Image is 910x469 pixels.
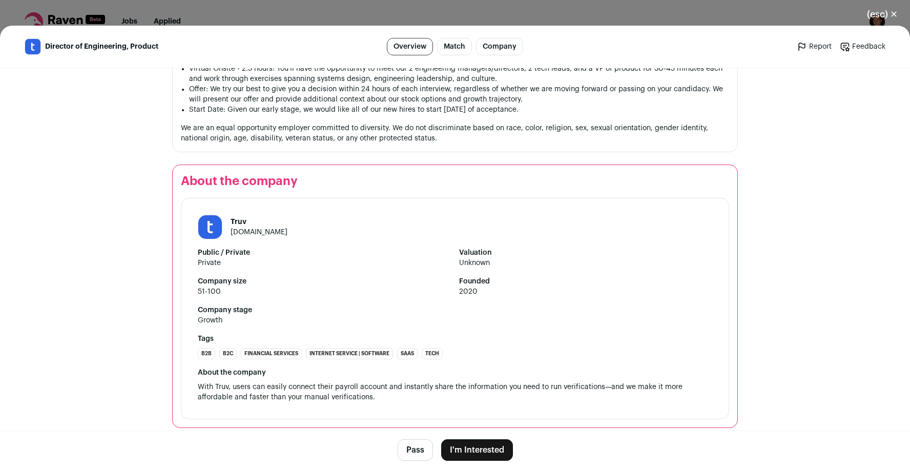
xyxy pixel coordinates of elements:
h1: Truv [231,217,287,227]
span: 2020 [459,287,712,297]
button: Close modal [855,3,910,26]
strong: Company size [198,276,451,287]
li: Financial Services [241,348,302,359]
strong: Valuation [459,248,712,258]
div: Growth [198,315,222,325]
li: SaaS [397,348,418,359]
strong: Tags [198,334,712,344]
a: Company [476,38,523,55]
a: Match [437,38,472,55]
img: 77245313c24edab5a12618150223aa06d3325bda63b6bbad2dd1d2a2c3c5404c.jpg [25,39,40,54]
p: We are an equal opportunity employer committed to diversity. We do not discriminate based on race... [181,123,729,144]
h2: About the company [181,173,729,190]
button: I'm Interested [441,439,513,461]
li: Tech [422,348,443,359]
strong: Company stage [198,305,712,315]
div: About the company [198,368,712,378]
li: Offer: We try our best to give you a decision within 24 hours of each interview, regardless of wh... [189,84,729,105]
a: Feedback [840,42,885,52]
button: Pass [398,439,433,461]
span: Director of Engineering, Product [45,42,158,52]
li: B2B [198,348,215,359]
a: [DOMAIN_NAME] [231,229,287,236]
a: Overview [387,38,433,55]
li: Virtual Onsite - 2.5 hours: You'll have the opportunity to meet our 2 engineering managers/direct... [189,64,729,84]
strong: Public / Private [198,248,451,258]
a: Report [797,42,832,52]
span: With Truv, users can easily connect their payroll account and instantly share the information you... [198,383,685,401]
li: Internet Service | Software [306,348,393,359]
span: 51-100 [198,287,451,297]
li: Start Date: Given our early stage, we would like all of our new hires to start [DATE] of acceptance. [189,105,729,115]
span: Unknown [459,258,712,268]
strong: Founded [459,276,712,287]
img: 77245313c24edab5a12618150223aa06d3325bda63b6bbad2dd1d2a2c3c5404c.jpg [198,215,222,239]
li: B2C [219,348,237,359]
span: Private [198,258,451,268]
